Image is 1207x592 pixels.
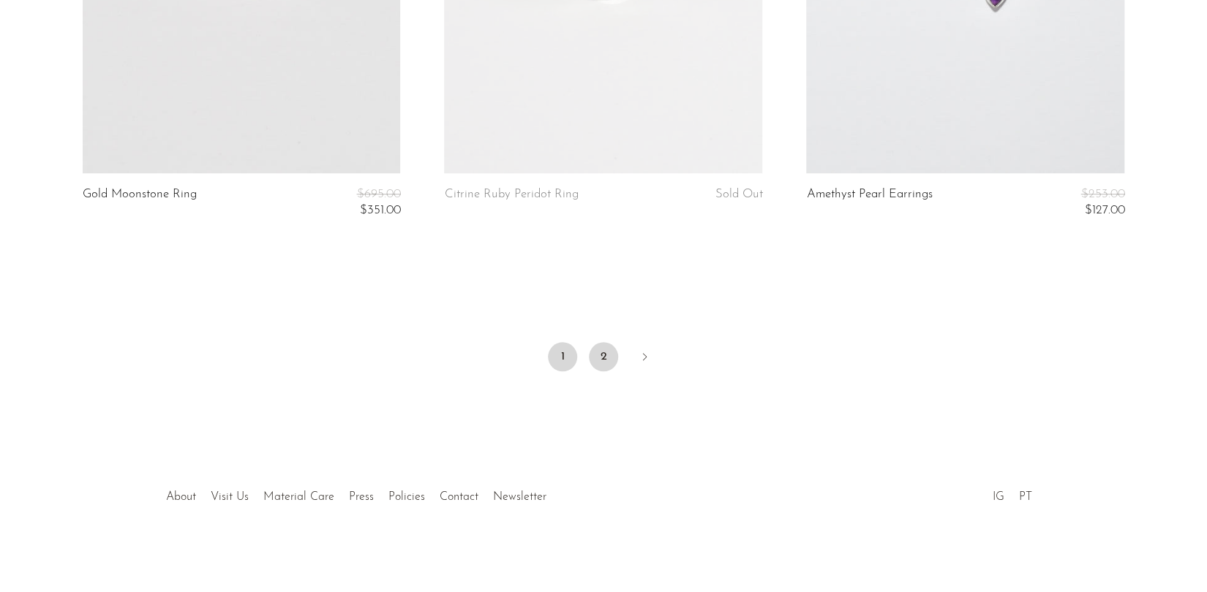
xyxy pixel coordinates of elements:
[589,342,618,371] a: 2
[166,491,196,503] a: About
[444,188,578,201] a: Citrine Ruby Peridot Ring
[806,188,932,218] a: Amethyst Pearl Earrings
[83,188,197,218] a: Gold Moonstone Ring
[440,491,478,503] a: Contact
[211,491,249,503] a: Visit Us
[356,188,400,200] span: $695.00
[630,342,659,374] a: Next
[349,491,374,503] a: Press
[359,204,400,216] span: $351.00
[992,491,1004,503] a: IG
[1018,491,1031,503] a: PT
[1084,204,1124,216] span: $127.00
[1080,188,1124,200] span: $253.00
[715,188,762,200] span: Sold Out
[159,479,554,507] ul: Quick links
[548,342,577,371] span: 1
[985,479,1039,507] ul: Social Medias
[263,491,334,503] a: Material Care
[388,491,425,503] a: Policies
